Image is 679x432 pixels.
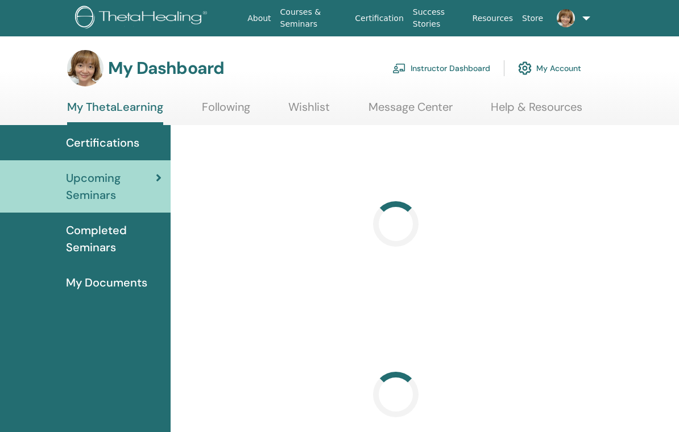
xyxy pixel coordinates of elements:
a: My ThetaLearning [67,100,163,125]
a: Wishlist [288,100,330,122]
img: default.jpg [557,9,575,27]
a: Courses & Seminars [276,2,351,35]
img: logo.png [75,6,211,31]
img: cog.svg [518,59,532,78]
a: Success Stories [408,2,468,35]
a: About [243,8,275,29]
a: My Account [518,56,581,81]
a: Help & Resources [491,100,582,122]
span: Completed Seminars [66,222,162,256]
img: chalkboard-teacher.svg [392,63,406,73]
span: My Documents [66,274,147,291]
span: Certifications [66,134,139,151]
a: Resources [468,8,518,29]
a: Following [202,100,250,122]
h3: My Dashboard [108,58,224,78]
a: Certification [350,8,408,29]
a: Instructor Dashboard [392,56,490,81]
span: Upcoming Seminars [66,169,156,203]
img: default.jpg [67,50,103,86]
a: Store [517,8,548,29]
a: Message Center [369,100,453,122]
